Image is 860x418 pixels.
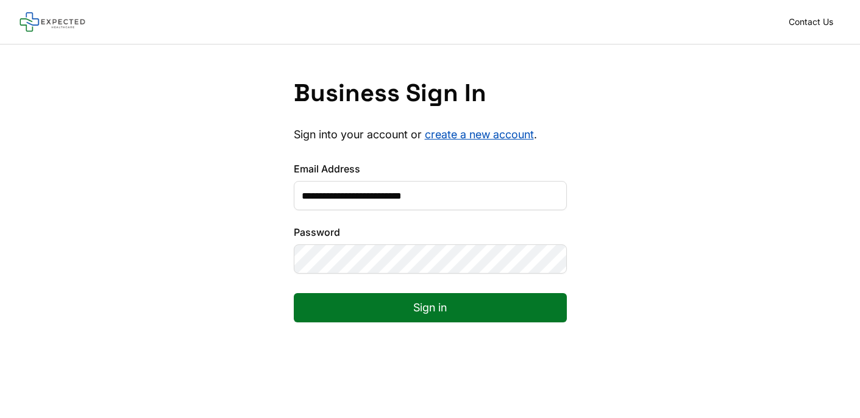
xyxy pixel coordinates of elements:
label: Email Address [294,161,567,176]
label: Password [294,225,567,239]
button: Sign in [294,293,567,322]
a: Contact Us [781,13,840,30]
a: create a new account [425,128,534,141]
h1: Business Sign In [294,79,567,108]
p: Sign into your account or . [294,127,567,142]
